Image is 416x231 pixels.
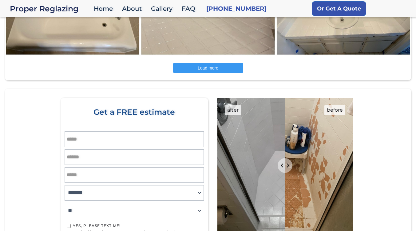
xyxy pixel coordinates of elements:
a: About [119,2,148,15]
a: home [10,4,91,13]
a: FAQ [179,2,201,15]
span: Load more [198,66,218,70]
a: Home [91,2,119,15]
input: Yes, Please text me!by checking this box, I agree to receive communications and updates from Prop... [67,224,71,228]
a: Or Get A Quote [312,1,366,16]
a: [PHONE_NUMBER] [206,4,267,13]
div: Proper Reglazing [10,4,91,13]
a: Gallery [148,2,179,15]
div: Get a FREE estimate [67,108,202,133]
button: Load more posts [173,63,243,73]
div: Yes, Please text me! [73,223,202,229]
